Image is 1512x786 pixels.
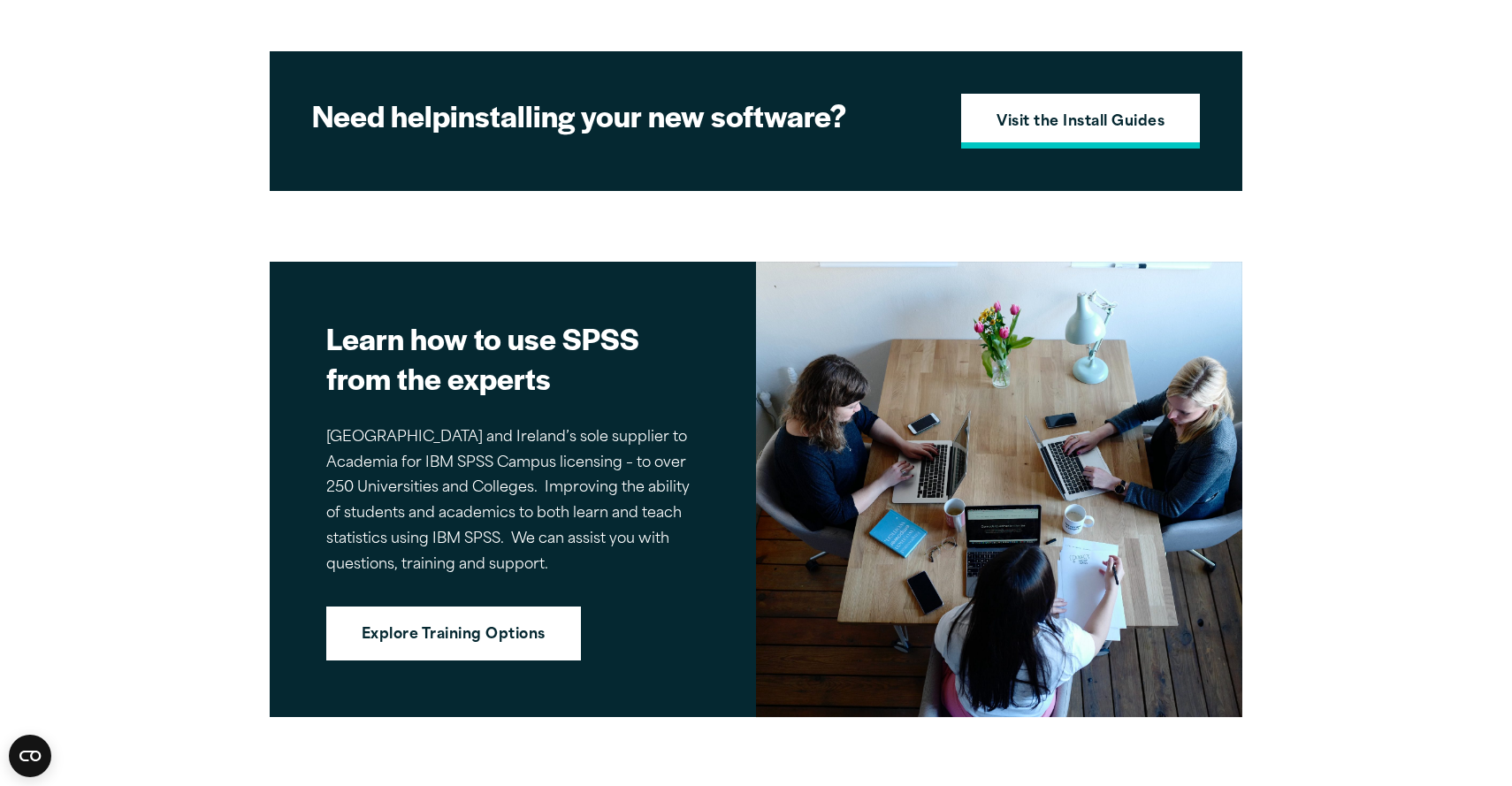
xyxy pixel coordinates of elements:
[997,111,1165,134] strong: Visit the Install Guides
[326,607,581,661] a: Explore Training Options
[756,262,1242,718] img: Image of three women working on laptops at a table for Version 1 SPSS Training
[9,735,51,777] button: Open CMP widget
[326,318,699,398] h2: Learn how to use SPSS from the experts
[312,94,450,136] strong: Need help
[326,425,699,578] p: [GEOGRAPHIC_DATA] and Ireland’s sole supplier to Academia for IBM SPSS Campus licensing – to over...
[312,95,931,135] h2: installing your new software?
[961,94,1200,149] a: Visit the Install Guides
